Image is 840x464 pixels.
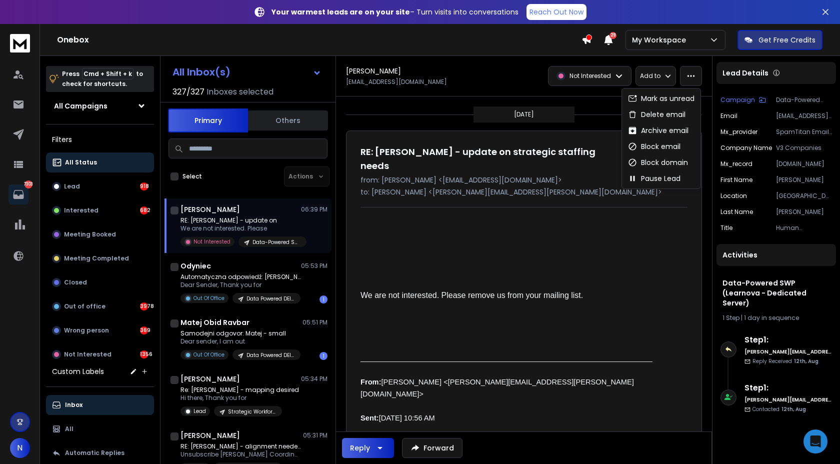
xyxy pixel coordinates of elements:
div: | [722,314,830,322]
div: 3978 [140,302,148,310]
p: [PERSON_NAME] [776,176,832,184]
span: 327 / 327 [172,86,204,98]
p: [EMAIL_ADDRESS][DOMAIN_NAME] [776,112,832,120]
p: Automatic Replies [65,449,124,457]
p: mx_provider [720,128,757,136]
h1: [PERSON_NAME] [180,374,240,384]
h1: Matej Obid Ravbar [180,317,249,327]
p: [DOMAIN_NAME] [776,160,832,168]
div: 1356 [140,350,148,358]
p: Human Resources Generalist [776,224,832,232]
p: [PERSON_NAME] [776,208,832,216]
p: Lead Details [722,68,768,78]
p: Automatyczna odpowiedź: [PERSON_NAME] - info [180,273,300,281]
p: First Name [720,176,752,184]
p: Dear sender, I am out [180,337,300,345]
h3: Inboxes selected [206,86,273,98]
h1: RE: [PERSON_NAME] - update on strategic staffing needs [360,145,619,173]
p: RE: [PERSON_NAME] - update on [180,216,300,224]
p: We are not interested. Please [180,224,300,232]
h6: Step 1 : [744,382,832,394]
p: title [720,224,732,232]
h1: [PERSON_NAME] [180,204,240,214]
h1: Onebox [57,34,581,46]
h1: All Campaigns [54,101,107,111]
button: Others [248,109,328,131]
p: mx_record [720,160,752,168]
div: Archive email [628,125,688,135]
p: All [65,425,73,433]
p: All Status [65,158,97,166]
button: Primary [168,108,248,132]
span: N [10,438,30,458]
p: Interested [64,206,98,214]
div: Block email [628,141,680,151]
p: from: [PERSON_NAME] <[EMAIL_ADDRESS][DOMAIN_NAME]> [360,175,687,185]
p: location [720,192,747,200]
span: Cmd + Shift + k [82,68,133,79]
p: My Workspace [632,35,690,45]
p: 05:51 PM [302,318,327,326]
p: Dear Sender, Thank you for [180,281,300,289]
p: Reply Received [752,357,818,365]
div: Activities [716,244,836,266]
p: 05:31 PM [303,431,327,439]
p: Not Interested [64,350,111,358]
p: RE: [PERSON_NAME] - alignment needed [180,442,300,450]
p: Out Of Office [193,294,224,302]
p: Email [720,112,737,120]
div: Open Intercom Messenger [803,429,827,453]
h1: Data-Powered SWP (Learnova - Dedicated Server) [722,278,830,308]
p: Data-Powered SWP (Learnova - Dedicated Server) [252,238,300,246]
strong: Your warmest leads are on your site [271,7,410,17]
p: V3 Companies [776,144,832,152]
p: Meeting Booked [64,230,116,238]
p: Company Name [720,144,772,152]
p: [EMAIL_ADDRESS][DOMAIN_NAME] [346,78,447,86]
h1: [PERSON_NAME] [346,66,401,76]
p: Meeting Completed [64,254,129,262]
h6: Step 1 : [744,334,832,346]
span: We are not interested. Please remove us from your mailing list. [360,291,583,299]
span: 12th, Aug [781,405,806,413]
p: [DATE] [514,110,534,118]
p: 05:34 PM [301,375,327,383]
p: Get Free Credits [758,35,815,45]
p: Contacted [752,405,806,413]
label: Select [182,172,202,180]
span: 1 day in sequence [744,313,799,322]
h1: Odyniec [180,261,211,271]
p: Lead [193,407,206,415]
p: Out of office [64,302,105,310]
h1: [PERSON_NAME] [180,430,240,440]
div: 369 [140,326,148,334]
p: Reach Out Now [529,7,583,17]
p: Data Powered DEI - Keynotive [246,351,294,359]
div: 918 [140,182,148,190]
p: Campaign [720,96,755,104]
p: Hi there, Thank you for [180,394,299,402]
div: 1 [319,352,327,360]
div: 1 [319,295,327,303]
div: Pause Lead [628,173,680,183]
p: Samodejni odgovor: Matej - small [180,329,300,337]
p: Data-Powered SWP (Learnova - Dedicated Server) [776,96,832,104]
p: 05:53 PM [301,262,327,270]
span: 1 Step [722,313,739,322]
p: 7303 [24,180,32,188]
p: Strategic Workforce Planning - Learnova [228,408,276,415]
h6: [PERSON_NAME][EMAIL_ADDRESS][PERSON_NAME][DOMAIN_NAME] [744,396,832,403]
div: Mark as unread [628,93,694,103]
p: – Turn visits into conversations [271,7,518,17]
p: [GEOGRAPHIC_DATA], [US_STATE] [776,192,832,200]
p: Out Of Office [193,351,224,358]
span: 12th, Aug [794,357,818,365]
h1: All Inbox(s) [172,67,230,77]
span: From: [360,378,381,386]
div: 682 [140,206,148,214]
p: Unsubscribe [PERSON_NAME] Coordinator, [180,450,300,458]
p: 06:39 PM [301,205,327,213]
h6: [PERSON_NAME][EMAIL_ADDRESS][PERSON_NAME][DOMAIN_NAME] [744,348,832,355]
p: Not Interested [569,72,611,80]
p: Inbox [65,401,82,409]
